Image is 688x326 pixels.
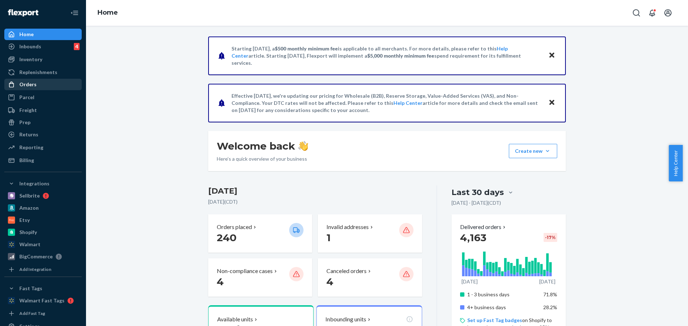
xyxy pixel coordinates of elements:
[19,229,37,236] div: Shopify
[19,204,39,211] div: Amazon
[4,309,82,318] a: Add Fast Tag
[4,104,82,116] a: Freight
[509,144,557,158] button: Create new
[4,54,82,65] a: Inventory
[19,285,42,292] div: Fast Tags
[19,69,57,76] div: Replenishments
[19,31,34,38] div: Home
[19,131,38,138] div: Returns
[19,216,30,224] div: Etsy
[231,92,541,114] p: Effective [DATE], we're updating our pricing for Wholesale (B2B), Reserve Storage, Value-Added Se...
[4,283,82,294] button: Fast Tags
[4,142,82,153] a: Reporting
[393,100,422,106] a: Help Center
[451,199,501,206] p: [DATE] - [DATE] ( CDT )
[4,29,82,40] a: Home
[451,187,504,198] div: Last 30 days
[326,267,367,275] p: Canceled orders
[4,295,82,306] a: Walmart Fast Tags
[19,253,53,260] div: BigCommerce
[19,310,45,316] div: Add Fast Tag
[231,45,541,67] p: Starting [DATE], a is applicable to all merchants. For more details, please refer to this article...
[462,278,478,285] p: [DATE]
[4,265,82,274] a: Add Integration
[4,67,82,78] a: Replenishments
[4,155,82,166] a: Billing
[217,315,253,323] p: Available units
[547,98,556,108] button: Close
[467,317,522,323] a: Set up Fast Tag badges
[325,315,366,323] p: Inbounding units
[467,291,538,298] p: 1 - 3 business days
[19,157,34,164] div: Billing
[547,50,556,61] button: Close
[4,202,82,214] a: Amazon
[8,9,38,16] img: Flexport logo
[19,241,40,248] div: Walmart
[460,223,507,231] button: Delivered orders
[19,119,30,126] div: Prep
[326,232,331,244] span: 1
[208,185,422,197] h3: [DATE]
[217,155,308,162] p: Here’s a quick overview of your business
[326,276,333,288] span: 4
[460,232,486,244] span: 4,163
[97,9,118,16] a: Home
[4,129,82,140] a: Returns
[217,232,236,244] span: 240
[4,117,82,128] a: Prep
[4,92,82,103] a: Parcel
[4,41,82,52] a: Inbounds4
[4,190,82,201] a: Sellbrite
[661,6,675,20] button: Open account menu
[19,107,37,114] div: Freight
[19,81,37,88] div: Orders
[544,233,557,242] div: -17 %
[467,304,538,311] p: 4+ business days
[208,214,312,253] button: Orders placed 240
[367,53,434,59] span: $5,000 monthly minimum fee
[208,258,312,297] button: Non-compliance cases 4
[19,43,41,50] div: Inbounds
[318,214,422,253] button: Invalid addresses 1
[326,223,369,231] p: Invalid addresses
[669,145,683,181] button: Help Center
[318,258,422,297] button: Canceled orders 4
[4,227,82,238] a: Shopify
[4,251,82,262] a: BigCommerce
[543,291,557,297] span: 71.8%
[208,198,422,205] p: [DATE] ( CDT )
[217,140,308,152] h1: Welcome back
[4,239,82,250] a: Walmart
[19,192,40,199] div: Sellbrite
[92,3,124,23] ol: breadcrumbs
[19,180,49,187] div: Integrations
[298,141,308,151] img: hand-wave emoji
[4,79,82,90] a: Orders
[19,297,64,304] div: Walmart Fast Tags
[19,266,51,272] div: Add Integration
[539,278,555,285] p: [DATE]
[645,6,659,20] button: Open notifications
[74,43,80,50] div: 4
[67,6,82,20] button: Close Navigation
[217,223,252,231] p: Orders placed
[19,144,43,151] div: Reporting
[543,304,557,310] span: 28.2%
[275,45,338,52] span: $500 monthly minimum fee
[217,276,224,288] span: 4
[217,267,273,275] p: Non-compliance cases
[629,6,644,20] button: Open Search Box
[19,56,42,63] div: Inventory
[4,214,82,226] a: Etsy
[19,94,34,101] div: Parcel
[4,178,82,189] button: Integrations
